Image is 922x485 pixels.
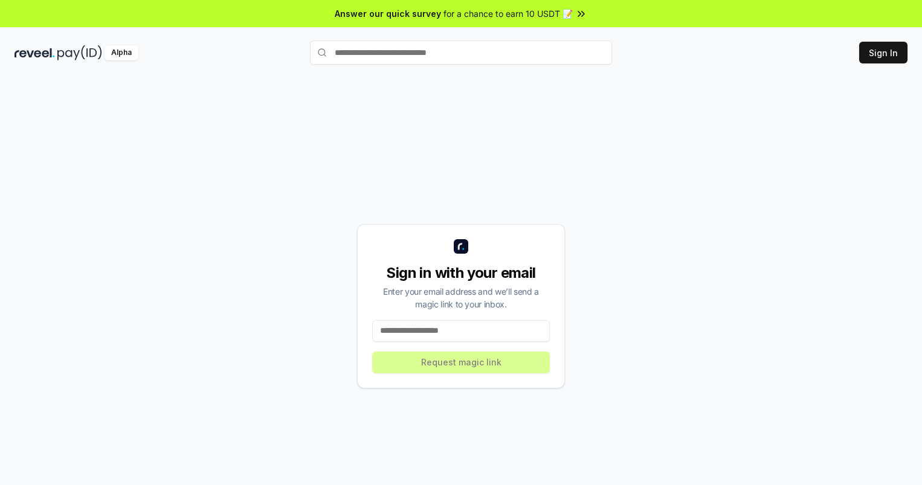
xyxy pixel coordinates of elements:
img: reveel_dark [15,45,55,60]
span: Answer our quick survey [335,7,441,20]
img: logo_small [454,239,468,254]
img: pay_id [57,45,102,60]
div: Alpha [105,45,138,60]
div: Sign in with your email [372,263,550,283]
div: Enter your email address and we’ll send a magic link to your inbox. [372,285,550,310]
span: for a chance to earn 10 USDT 📝 [443,7,573,20]
button: Sign In [859,42,907,63]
